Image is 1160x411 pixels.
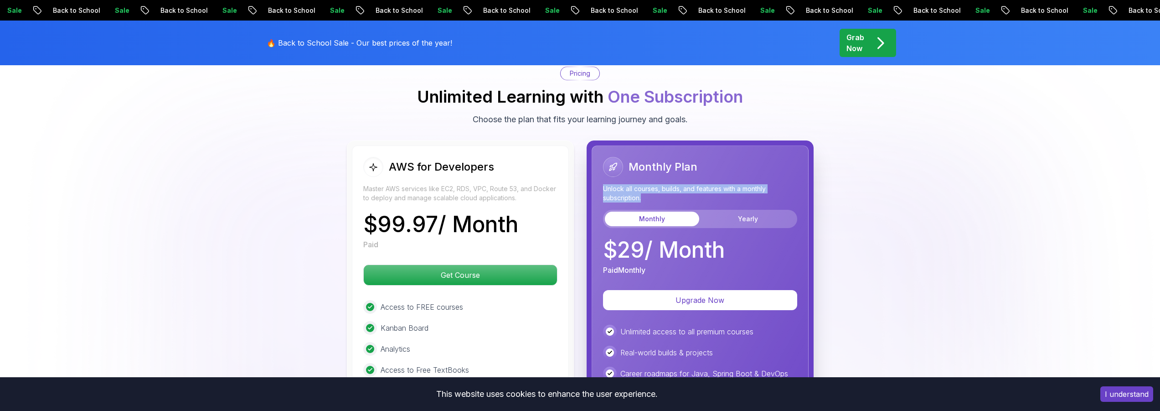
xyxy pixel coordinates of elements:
[620,347,713,358] p: Real-world builds & projects
[150,6,212,15] p: Back to School
[846,32,864,54] p: Grab Now
[43,6,105,15] p: Back to School
[965,6,995,15] p: Sale
[1100,386,1153,402] button: Accept cookies
[428,6,457,15] p: Sale
[603,296,797,305] a: Upgrade Now
[1073,6,1102,15] p: Sale
[535,6,564,15] p: Sale
[363,213,518,235] p: $ 99.97 / Month
[603,290,797,310] button: Upgrade Now
[381,323,428,333] p: Kanban Board
[473,113,688,126] p: Choose the plan that fits your learning journey and goals.
[381,302,463,312] p: Access to FREE courses
[903,6,965,15] p: Back to School
[267,37,452,48] p: 🔥 Back to School Sale - Our best prices of the year!
[701,212,795,226] button: Yearly
[750,6,779,15] p: Sale
[603,265,645,276] p: Paid Monthly
[1011,6,1073,15] p: Back to School
[608,87,743,107] span: One Subscription
[603,184,797,203] p: Unlock all courses, builds, and features with a monthly subscription.
[258,6,320,15] p: Back to School
[381,343,410,354] p: Analytics
[363,265,557,286] button: Get Course
[320,6,349,15] p: Sale
[620,326,753,337] p: Unlimited access to all premium courses
[643,6,672,15] p: Sale
[417,88,743,106] h2: Unlimited Learning with
[381,364,469,375] p: Access to Free TextBooks
[7,384,1087,404] div: This website uses cookies to enhance the user experience.
[688,6,750,15] p: Back to School
[581,6,643,15] p: Back to School
[620,368,788,379] p: Career roadmaps for Java, Spring Boot & DevOps
[570,69,590,78] p: Pricing
[629,160,697,174] h2: Monthly Plan
[364,265,557,285] p: Get Course
[366,6,428,15] p: Back to School
[363,239,378,250] p: Paid
[212,6,242,15] p: Sale
[603,239,725,261] p: $ 29 / Month
[858,6,887,15] p: Sale
[796,6,858,15] p: Back to School
[363,184,557,203] p: Master AWS services like EC2, RDS, VPC, Route 53, and Docker to deploy and manage scalable cloud ...
[105,6,134,15] p: Sale
[473,6,535,15] p: Back to School
[389,160,494,174] h2: AWS for Developers
[605,212,699,226] button: Monthly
